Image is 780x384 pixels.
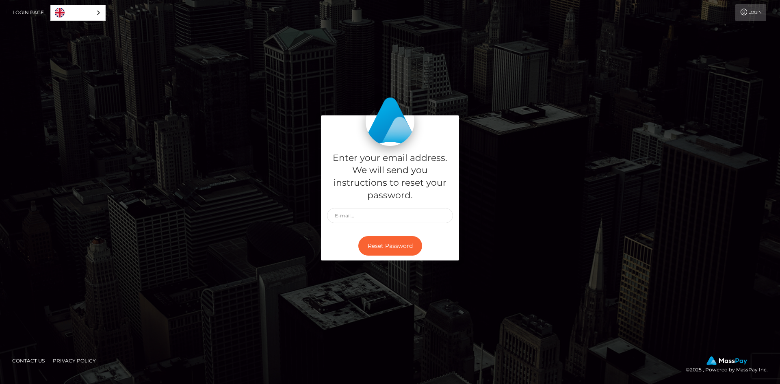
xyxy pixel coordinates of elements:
img: MassPay [706,356,747,365]
img: MassPay Login [366,97,414,146]
div: Language [50,5,106,21]
a: Privacy Policy [50,354,99,367]
a: Contact Us [9,354,48,367]
a: Login [735,4,766,21]
h5: Enter your email address. We will send you instructions to reset your password. [327,152,453,202]
input: E-mail... [327,208,453,223]
a: English [51,5,105,20]
button: Reset Password [358,236,422,256]
aside: Language selected: English [50,5,106,21]
div: © 2025 , Powered by MassPay Inc. [686,356,774,374]
a: Login Page [13,4,44,21]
